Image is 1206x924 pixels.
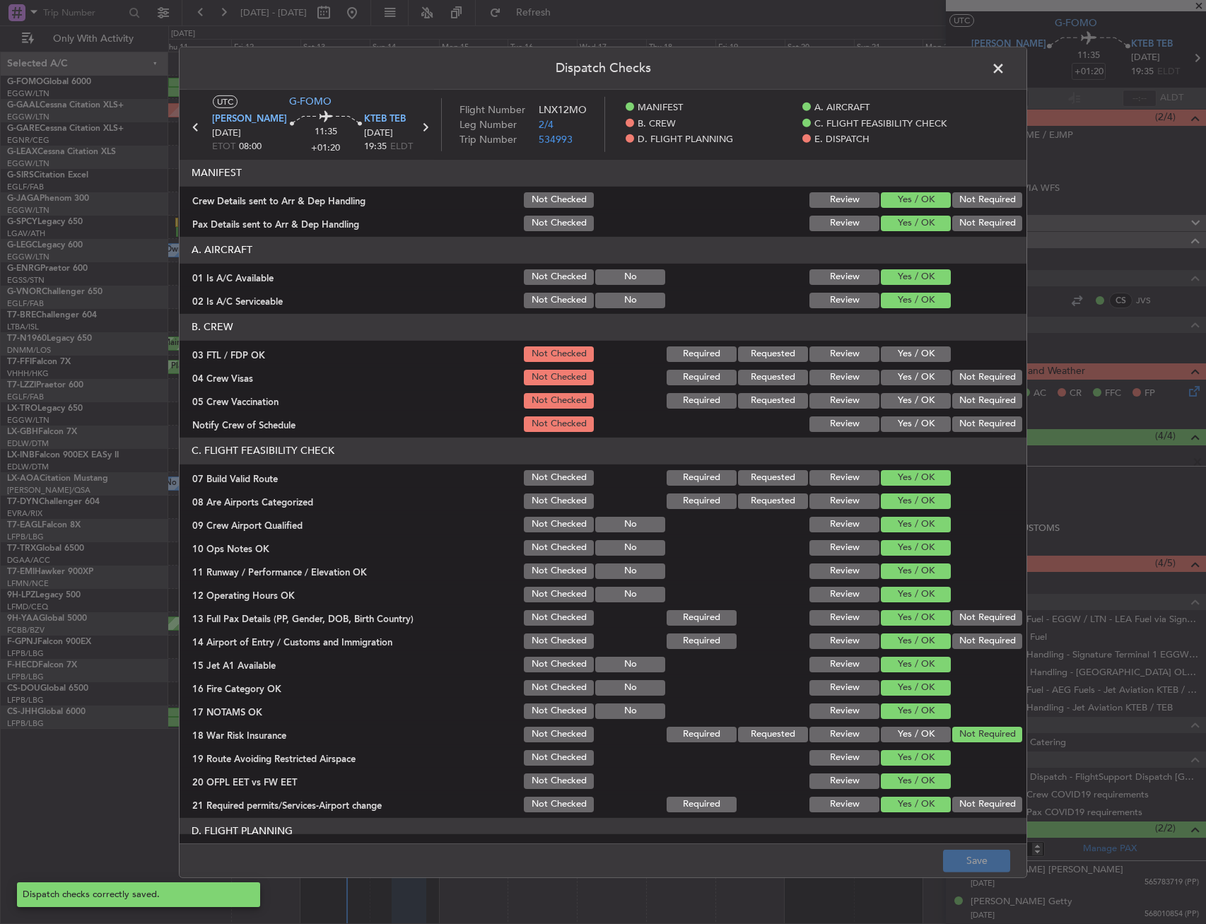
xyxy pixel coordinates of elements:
[881,540,951,556] button: Yes / OK
[881,470,951,486] button: Yes / OK
[881,493,951,509] button: Yes / OK
[881,192,951,208] button: Yes / OK
[881,750,951,766] button: Yes / OK
[881,657,951,672] button: Yes / OK
[952,797,1022,812] button: Not Required
[881,797,951,812] button: Yes / OK
[952,216,1022,231] button: Not Required
[952,192,1022,208] button: Not Required
[881,269,951,285] button: Yes / OK
[881,416,951,432] button: Yes / OK
[952,727,1022,742] button: Not Required
[952,633,1022,649] button: Not Required
[881,393,951,409] button: Yes / OK
[23,888,239,902] div: Dispatch checks correctly saved.
[881,293,951,308] button: Yes / OK
[881,517,951,532] button: Yes / OK
[881,346,951,362] button: Yes / OK
[952,370,1022,385] button: Not Required
[881,370,951,385] button: Yes / OK
[881,216,951,231] button: Yes / OK
[881,703,951,719] button: Yes / OK
[814,117,947,131] span: C. FLIGHT FEASIBILITY CHECK
[881,680,951,696] button: Yes / OK
[180,47,1026,89] header: Dispatch Checks
[881,633,951,649] button: Yes / OK
[952,610,1022,626] button: Not Required
[881,727,951,742] button: Yes / OK
[881,563,951,579] button: Yes / OK
[881,610,951,626] button: Yes / OK
[952,393,1022,409] button: Not Required
[952,416,1022,432] button: Not Required
[881,773,951,789] button: Yes / OK
[881,587,951,602] button: Yes / OK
